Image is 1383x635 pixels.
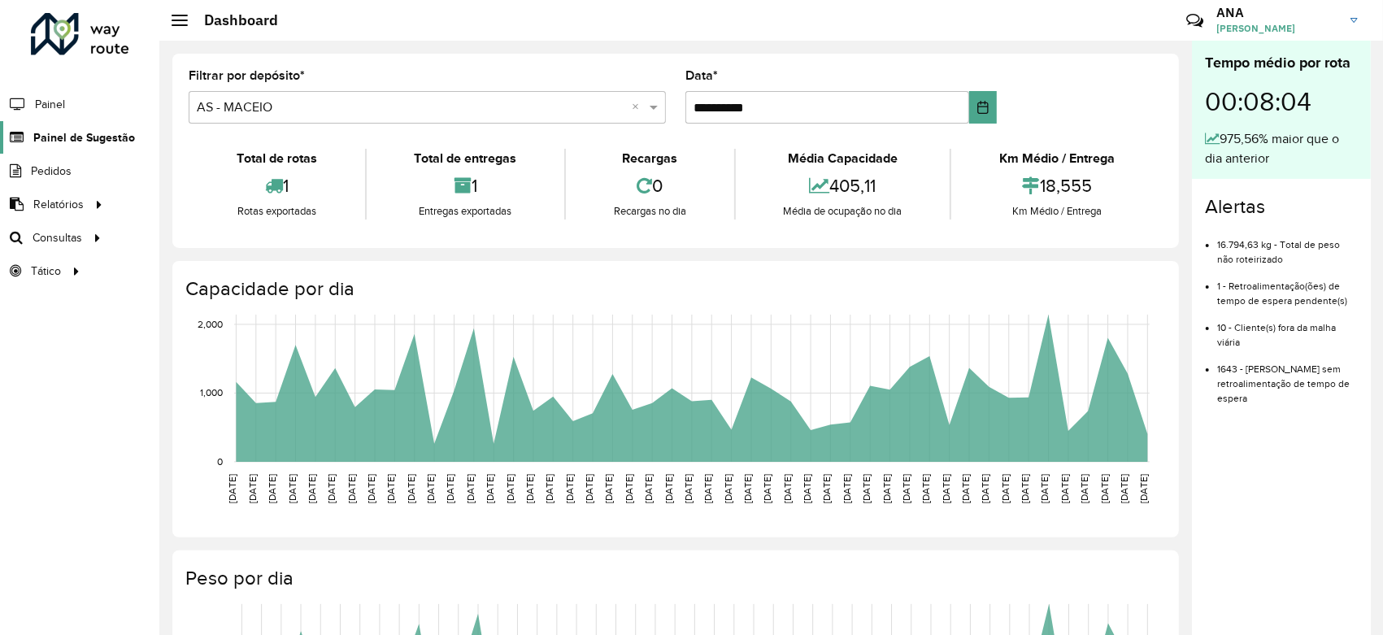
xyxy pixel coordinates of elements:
[193,203,361,220] div: Rotas exportadas
[1217,225,1358,267] li: 16.794,63 kg - Total de peso não roteirizado
[881,474,892,503] text: [DATE]
[326,474,337,503] text: [DATE]
[371,203,561,220] div: Entregas exportadas
[920,474,931,503] text: [DATE]
[723,474,733,503] text: [DATE]
[570,149,730,168] div: Recargas
[762,474,772,503] text: [DATE]
[1217,350,1358,406] li: 1643 - [PERSON_NAME] sem retroalimentação de tempo de espera
[198,319,223,329] text: 2,000
[307,474,317,503] text: [DATE]
[782,474,793,503] text: [DATE]
[981,474,991,503] text: [DATE]
[742,474,753,503] text: [DATE]
[406,474,416,503] text: [DATE]
[842,474,852,503] text: [DATE]
[584,474,594,503] text: [DATE]
[740,149,946,168] div: Média Capacidade
[31,163,72,180] span: Pedidos
[570,168,730,203] div: 0
[1119,474,1129,503] text: [DATE]
[941,474,951,503] text: [DATE]
[35,96,65,113] span: Painel
[185,277,1163,301] h4: Capacidade por dia
[1217,267,1358,308] li: 1 - Retroalimentação(ões) de tempo de espera pendente(s)
[425,474,436,503] text: [DATE]
[193,168,361,203] div: 1
[31,263,61,280] span: Tático
[1216,5,1338,20] h3: ANA
[570,203,730,220] div: Recargas no dia
[385,474,396,503] text: [DATE]
[188,11,278,29] h2: Dashboard
[861,474,872,503] text: [DATE]
[1020,474,1030,503] text: [DATE]
[200,388,223,398] text: 1,000
[465,474,476,503] text: [DATE]
[446,474,456,503] text: [DATE]
[822,474,833,503] text: [DATE]
[33,229,82,246] span: Consultas
[632,98,646,117] span: Clear all
[643,474,654,503] text: [DATE]
[1139,474,1150,503] text: [DATE]
[185,567,1163,590] h4: Peso por dia
[955,168,1159,203] div: 18,555
[1217,308,1358,350] li: 10 - Cliente(s) fora da malha viária
[683,474,694,503] text: [DATE]
[544,474,555,503] text: [DATE]
[1216,21,1338,36] span: [PERSON_NAME]
[505,474,515,503] text: [DATE]
[969,91,997,124] button: Choose Date
[624,474,634,503] text: [DATE]
[189,66,305,85] label: Filtrar por depósito
[702,474,713,503] text: [DATE]
[901,474,911,503] text: [DATE]
[346,474,357,503] text: [DATE]
[366,474,376,503] text: [DATE]
[267,474,277,503] text: [DATE]
[960,474,971,503] text: [DATE]
[287,474,298,503] text: [DATE]
[1079,474,1089,503] text: [DATE]
[1040,474,1050,503] text: [DATE]
[1000,474,1011,503] text: [DATE]
[1099,474,1110,503] text: [DATE]
[247,474,258,503] text: [DATE]
[1205,195,1358,219] h4: Alertas
[33,129,135,146] span: Painel de Sugestão
[685,66,718,85] label: Data
[1059,474,1070,503] text: [DATE]
[955,203,1159,220] div: Km Médio / Entrega
[193,149,361,168] div: Total de rotas
[33,196,84,213] span: Relatórios
[227,474,237,503] text: [DATE]
[524,474,535,503] text: [DATE]
[371,168,561,203] div: 1
[1205,74,1358,129] div: 00:08:04
[564,474,575,503] text: [DATE]
[802,474,812,503] text: [DATE]
[485,474,495,503] text: [DATE]
[955,149,1159,168] div: Km Médio / Entrega
[663,474,674,503] text: [DATE]
[1205,52,1358,74] div: Tempo médio por rota
[1177,3,1212,38] a: Contato Rápido
[1205,129,1358,168] div: 975,56% maior que o dia anterior
[371,149,561,168] div: Total de entregas
[740,203,946,220] div: Média de ocupação no dia
[740,168,946,203] div: 405,11
[604,474,615,503] text: [DATE]
[217,456,223,467] text: 0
